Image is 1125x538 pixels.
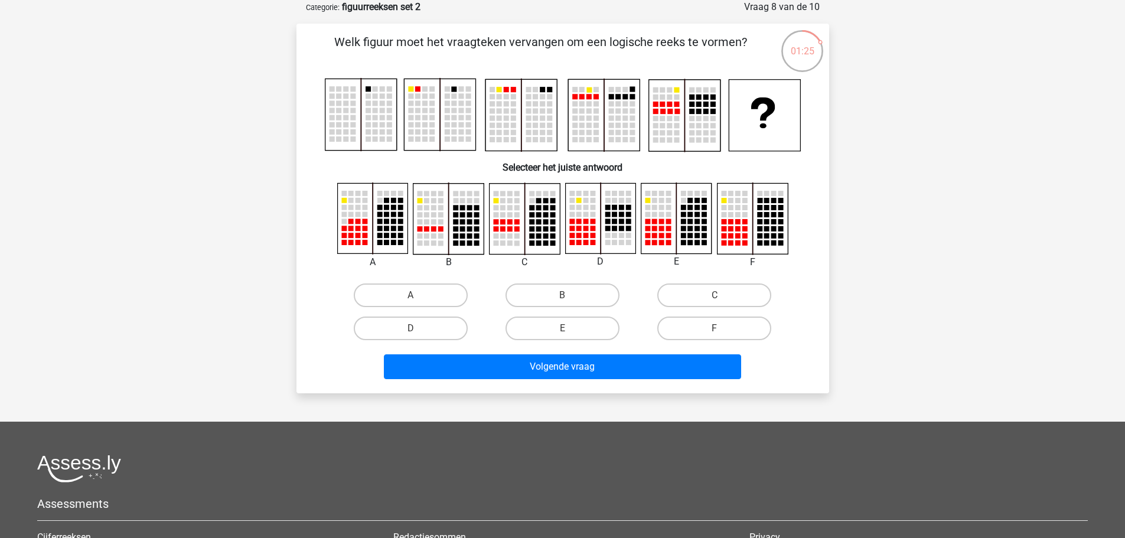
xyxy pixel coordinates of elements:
[632,255,721,269] div: E
[506,317,619,340] label: E
[506,283,619,307] label: B
[315,152,810,173] h6: Selecteer het juiste antwoord
[657,317,771,340] label: F
[480,255,569,269] div: C
[306,3,340,12] small: Categorie:
[780,29,824,58] div: 01:25
[328,255,418,269] div: A
[37,497,1088,511] h5: Assessments
[354,283,468,307] label: A
[37,455,121,482] img: Assessly logo
[657,283,771,307] label: C
[708,255,797,269] div: F
[315,33,766,69] p: Welk figuur moet het vraagteken vervangen om een logische reeks te vormen?
[384,354,741,379] button: Volgende vraag
[354,317,468,340] label: D
[404,255,493,269] div: B
[342,1,420,12] strong: figuurreeksen set 2
[556,255,645,269] div: D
